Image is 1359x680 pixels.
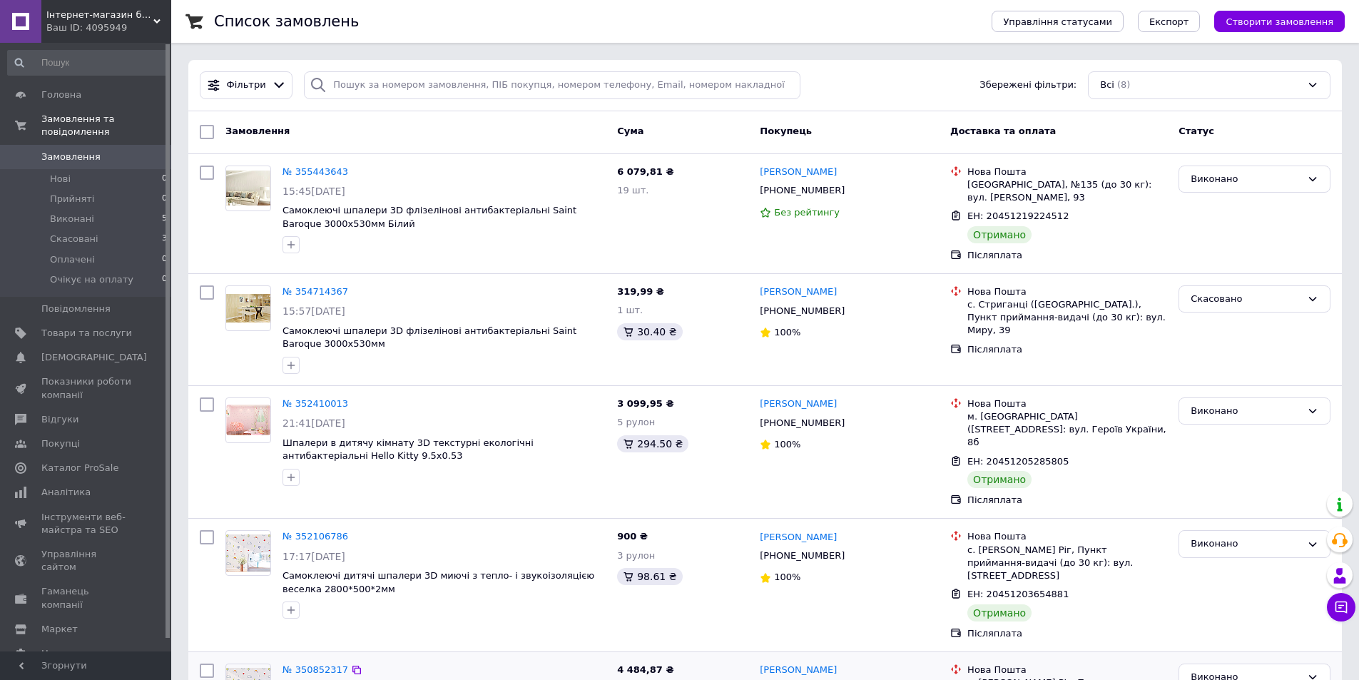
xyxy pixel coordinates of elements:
span: Cума [617,126,643,136]
div: Скасовано [1191,292,1301,307]
span: Замовлення [225,126,290,136]
span: ЕН: 20451205285805 [967,456,1069,467]
div: с. Стриганці ([GEOGRAPHIC_DATA].), Пункт приймання-видачі (до 30 кг): вул. Миру, 39 [967,298,1167,338]
div: Виконано [1191,537,1301,552]
span: Створити замовлення [1226,16,1333,27]
span: Покупець [760,126,812,136]
span: 0 [162,253,167,266]
div: [PHONE_NUMBER] [757,181,848,200]
span: Головна [41,88,81,101]
span: Фільтри [227,78,266,92]
span: 3 рулон [617,550,655,561]
span: (8) [1117,79,1130,90]
span: 900 ₴ [617,531,648,542]
span: Маркет [41,623,78,636]
span: Експорт [1149,16,1189,27]
h1: Список замовлень [214,13,359,30]
a: [PERSON_NAME] [760,664,837,677]
a: [PERSON_NAME] [760,531,837,544]
div: Ваш ID: 4095949 [46,21,171,34]
a: Шпалери в дитячу кімнату 3D текстурні екологічні антибактеріальні Hello Kitty 9.5х0.53 [283,437,534,462]
span: Товари та послуги [41,327,132,340]
div: Виконано [1191,404,1301,419]
span: 0 [162,193,167,205]
div: Післяплата [967,494,1167,507]
div: [PHONE_NUMBER] [757,414,848,432]
span: 15:45[DATE] [283,186,345,197]
span: 3 [162,233,167,245]
a: Фото товару [225,530,271,576]
span: Очікує на оплату [50,273,133,286]
span: Всі [1100,78,1114,92]
span: 0 [162,173,167,186]
a: № 355443643 [283,166,348,177]
img: Фото товару [226,405,270,435]
span: Покупці [41,437,80,450]
a: № 354714367 [283,286,348,297]
span: Замовлення [41,151,101,163]
span: 100% [774,327,800,338]
span: Статус [1179,126,1214,136]
span: Показники роботи компанії [41,375,132,401]
button: Експорт [1138,11,1201,32]
span: Інтернет-магазин будівельних матеріалів RemontDom [46,9,153,21]
div: с. [PERSON_NAME] Ріг, Пункт приймання-видачі (до 30 кг): вул. [STREET_ADDRESS] [967,544,1167,583]
span: Виконані [50,213,94,225]
span: 17:17[DATE] [283,551,345,562]
span: Повідомлення [41,303,111,315]
span: 21:41[DATE] [283,417,345,429]
span: 19 шт. [617,185,648,196]
div: Отримано [967,604,1032,621]
span: Відгуки [41,413,78,426]
a: Створити замовлення [1200,16,1345,26]
span: 5 [162,213,167,225]
span: Збережені фільтри: [979,78,1076,92]
a: Самоклеючі шпалери 3D флізелінові антибактеріальні Saint Baroque 3000х530мм [283,325,576,350]
div: [PHONE_NUMBER] [757,547,848,565]
span: Каталог ProSale [41,462,118,475]
span: Аналітика [41,486,91,499]
a: № 352410013 [283,398,348,409]
div: 98.61 ₴ [617,568,682,585]
span: 100% [774,439,800,450]
a: [PERSON_NAME] [760,285,837,299]
button: Створити замовлення [1214,11,1345,32]
span: 5 рулон [617,417,655,427]
span: Налаштування [41,647,114,660]
img: Фото товару [226,294,270,323]
span: 100% [774,572,800,582]
div: Нова Пошта [967,530,1167,543]
div: Нова Пошта [967,397,1167,410]
span: 3 099,95 ₴ [617,398,673,409]
input: Пошук за номером замовлення, ПІБ покупця, номером телефону, Email, номером накладної [304,71,800,99]
span: Інструменти веб-майстра та SEO [41,511,132,537]
div: Післяплата [967,249,1167,262]
div: Післяплата [967,627,1167,640]
a: Фото товару [225,166,271,211]
span: Управління сайтом [41,548,132,574]
span: 6 079,81 ₴ [617,166,673,177]
a: № 350852317 [283,664,348,675]
img: Фото товару [226,534,270,572]
div: [GEOGRAPHIC_DATA], №135 (до 30 кг): вул. [PERSON_NAME], 93 [967,178,1167,204]
div: Виконано [1191,172,1301,187]
div: [PHONE_NUMBER] [757,302,848,320]
span: Доставка та оплата [950,126,1056,136]
span: 319,99 ₴ [617,286,664,297]
button: Управління статусами [992,11,1124,32]
span: [DEMOGRAPHIC_DATA] [41,351,147,364]
a: № 352106786 [283,531,348,542]
button: Чат з покупцем [1327,593,1355,621]
span: Замовлення та повідомлення [41,113,171,138]
span: Оплачені [50,253,95,266]
span: Скасовані [50,233,98,245]
div: м. [GEOGRAPHIC_DATA] ([STREET_ADDRESS]: вул. Героїв України, 8б [967,410,1167,450]
a: [PERSON_NAME] [760,166,837,179]
img: Фото товару [226,171,270,205]
span: Самоклеючі дитячі шпалери 3D миючі з тепло- і звукоізоляцією веселка 2800*500*2мм [283,570,594,594]
div: Нова Пошта [967,664,1167,676]
a: Фото товару [225,397,271,443]
span: Управління статусами [1003,16,1112,27]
